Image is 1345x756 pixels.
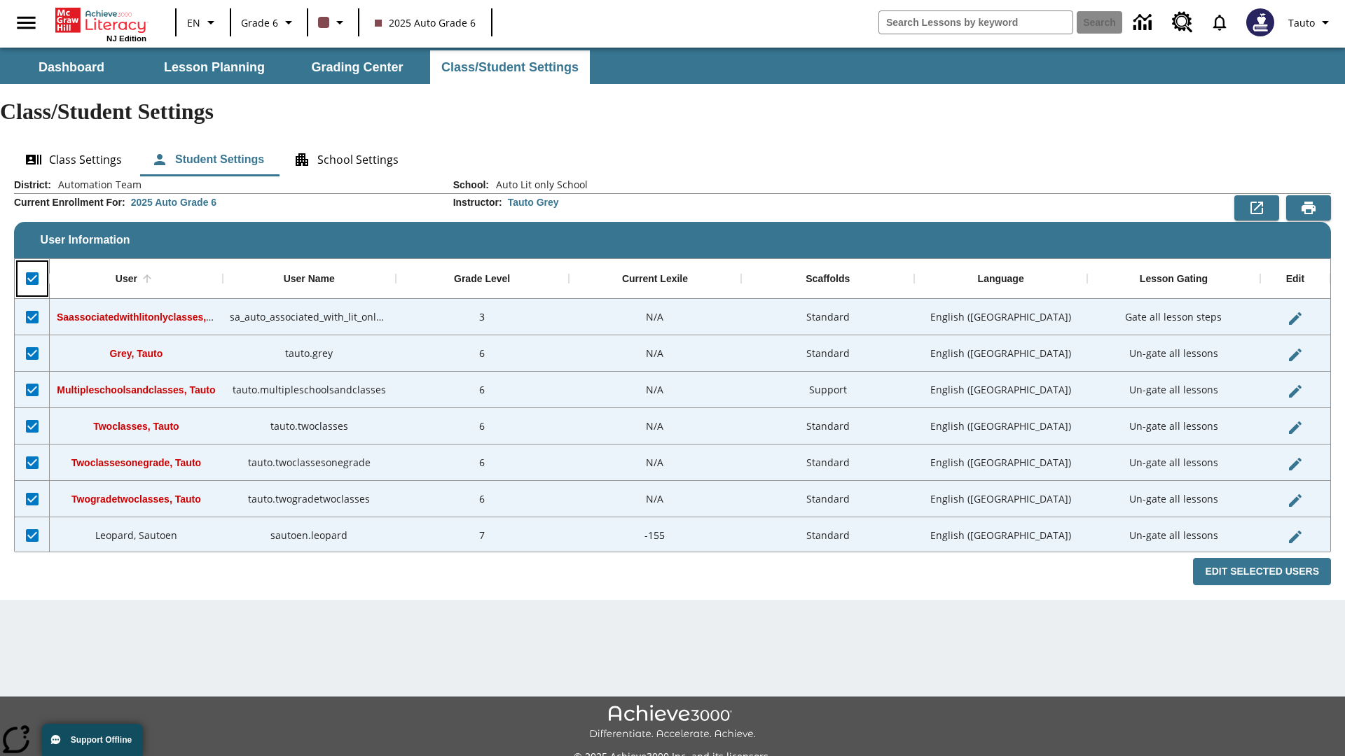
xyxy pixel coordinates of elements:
[741,335,914,372] div: Standard
[396,481,569,517] div: 6
[569,517,742,554] div: -155
[14,178,1331,586] div: User Information
[55,5,146,43] div: Home
[235,10,303,35] button: Grade: Grade 6, Select a grade
[741,372,914,408] div: Support
[1281,304,1309,332] button: Edit User
[914,481,1087,517] div: English (US)
[1087,444,1260,481] div: Un-gate all lessons
[914,372,1087,408] div: English (US)
[1281,486,1309,514] button: Edit User
[430,50,590,84] button: Class/Student Settings
[223,444,396,481] div: tauto.twoclassesonegrade
[978,273,1024,286] div: Language
[569,408,742,444] div: N/A
[1281,341,1309,369] button: Edit User
[110,348,163,359] span: Grey, Tauto
[1164,3,1201,41] a: Resource Center, Will open in new tab
[95,528,177,542] span: Leopard, Sautoen
[140,143,275,176] button: Student Settings
[741,517,914,554] div: Standard
[51,178,142,192] span: Automation Team
[1193,558,1331,585] button: Edit Selected Users
[71,493,201,505] span: Twogradetwoclasses, Tauto
[93,421,179,432] span: Twoclasses, Tauto
[489,178,588,192] span: Auto Lit only School
[396,372,569,408] div: 6
[589,705,756,741] img: Achieve3000 Differentiate Accelerate Achieve
[914,408,1087,444] div: English (US)
[14,143,133,176] button: Class Settings
[741,481,914,517] div: Standard
[914,444,1087,481] div: English (US)
[1286,273,1304,286] div: Edit
[569,335,742,372] div: N/A
[396,299,569,335] div: 3
[1281,414,1309,442] button: Edit User
[1286,195,1331,220] button: Print Preview
[1125,3,1164,42] a: Data Center
[569,372,742,408] div: N/A
[71,457,201,468] span: Twoclassesonegrade, Tauto
[287,50,427,84] button: Grading Center
[116,273,137,286] div: User
[396,517,569,554] div: 7
[1087,299,1260,335] div: Gate all lesson steps
[223,517,396,554] div: sautoen.leopard
[14,179,51,191] h2: District :
[1087,481,1260,517] div: Un-gate all lessons
[1,50,142,84] button: Dashboard
[1087,372,1260,408] div: Un-gate all lessons
[914,299,1087,335] div: English (US)
[1140,273,1208,286] div: Lesson Gating
[396,335,569,372] div: 6
[6,2,47,43] button: Open side menu
[1246,8,1274,36] img: Avatar
[55,6,146,34] a: Home
[57,384,215,395] span: Multipleschoolsandclasses, Tauto
[131,195,216,209] div: 2025 Auto Grade 6
[223,408,396,444] div: tauto.twoclasses
[1283,10,1339,35] button: Profile/Settings
[375,15,476,30] span: 2025 Auto Grade 6
[806,273,850,286] div: Scaffolds
[42,724,143,756] button: Support Offline
[57,310,355,323] span: Saassociatedwithlitonlyclasses, Saassociatedwithlitonlyclasses
[223,335,396,372] div: tauto.grey
[1087,517,1260,554] div: Un-gate all lessons
[622,273,688,286] div: Current Lexile
[879,11,1072,34] input: search field
[1281,450,1309,478] button: Edit User
[71,735,132,745] span: Support Offline
[1234,195,1279,220] button: Export to CSV
[569,444,742,481] div: N/A
[396,444,569,481] div: 6
[312,10,354,35] button: Class color is dark brown. Change class color
[14,143,1331,176] div: Class/Student Settings
[1288,15,1315,30] span: Tauto
[569,481,742,517] div: N/A
[1238,4,1283,41] button: Select a new avatar
[454,273,510,286] div: Grade Level
[1281,523,1309,551] button: Edit User
[241,15,278,30] span: Grade 6
[181,10,226,35] button: Language: EN, Select a language
[396,408,569,444] div: 6
[284,273,335,286] div: User Name
[1087,408,1260,444] div: Un-gate all lessons
[223,372,396,408] div: tauto.multipleschoolsandclasses
[1281,377,1309,405] button: Edit User
[1087,335,1260,372] div: Un-gate all lessons
[914,517,1087,554] div: English (US)
[741,444,914,481] div: Standard
[223,481,396,517] div: tauto.twogradetwoclasses
[14,197,125,209] h2: Current Enrollment For :
[144,50,284,84] button: Lesson Planning
[223,299,396,335] div: sa_auto_associated_with_lit_only_classes
[41,234,130,246] span: User Information
[106,34,146,43] span: NJ Edition
[914,335,1087,372] div: English (US)
[1201,4,1238,41] a: Notifications
[569,299,742,335] div: N/A
[187,15,200,30] span: EN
